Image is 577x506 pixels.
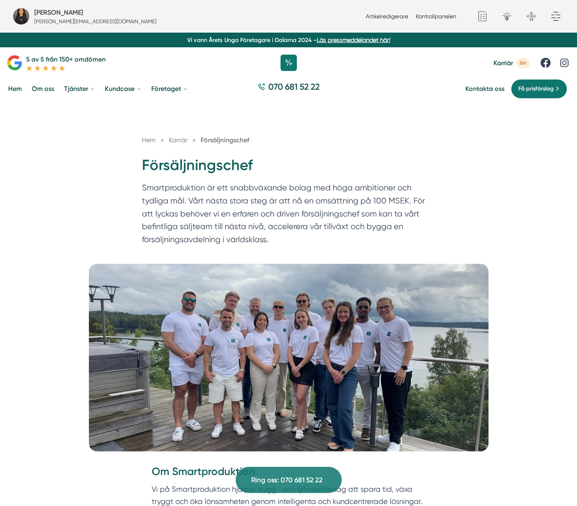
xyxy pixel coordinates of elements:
[62,78,97,99] a: Tjänster
[142,136,156,144] a: Hem
[254,81,323,97] a: 070 681 52 22
[7,78,24,99] a: Hem
[103,78,143,99] a: Kundcase
[89,264,489,451] img: Försäljningschef
[13,8,29,24] img: foretagsbild-pa-smartproduktion-ett-foretag-i-dalarnas-lan.jpg
[169,136,188,144] span: Karriär
[493,59,513,67] span: Karriär
[518,84,554,93] span: Få prisförslag
[3,36,574,44] p: Vi vann Årets Unga Företagare i Dalarna 2024 –
[34,7,83,18] h5: Administratör
[268,81,320,93] span: 070 681 52 22
[142,135,436,145] nav: Breadcrumb
[366,13,408,20] a: Artikelredigerare
[152,465,255,478] strong: Om Smartproduktion
[201,136,249,144] a: Försäljningschef
[493,57,530,68] a: Karriär 2st
[317,37,390,43] a: Läs pressmeddelandet här!
[34,18,157,25] p: [PERSON_NAME][EMAIL_ADDRESS][DOMAIN_NAME]
[26,54,106,64] p: 5 av 5 från 150+ omdömen
[416,13,456,20] a: Kontrollpanelen
[150,78,190,99] a: Företaget
[142,181,436,250] p: Smartproduktion är ett snabbväxande bolag med höga ambitioner och tydliga mål. Vårt nästa stora s...
[516,57,530,68] span: 2st
[511,79,567,99] a: Få prisförslag
[142,155,436,182] h1: Försäljningschef
[161,135,164,145] span: »
[192,135,196,145] span: »
[251,475,323,486] span: Ring oss: 070 681 52 22
[236,467,342,493] a: Ring oss: 070 681 52 22
[169,136,189,144] a: Karriär
[465,85,504,93] a: Kontakta oss
[30,78,56,99] a: Om oss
